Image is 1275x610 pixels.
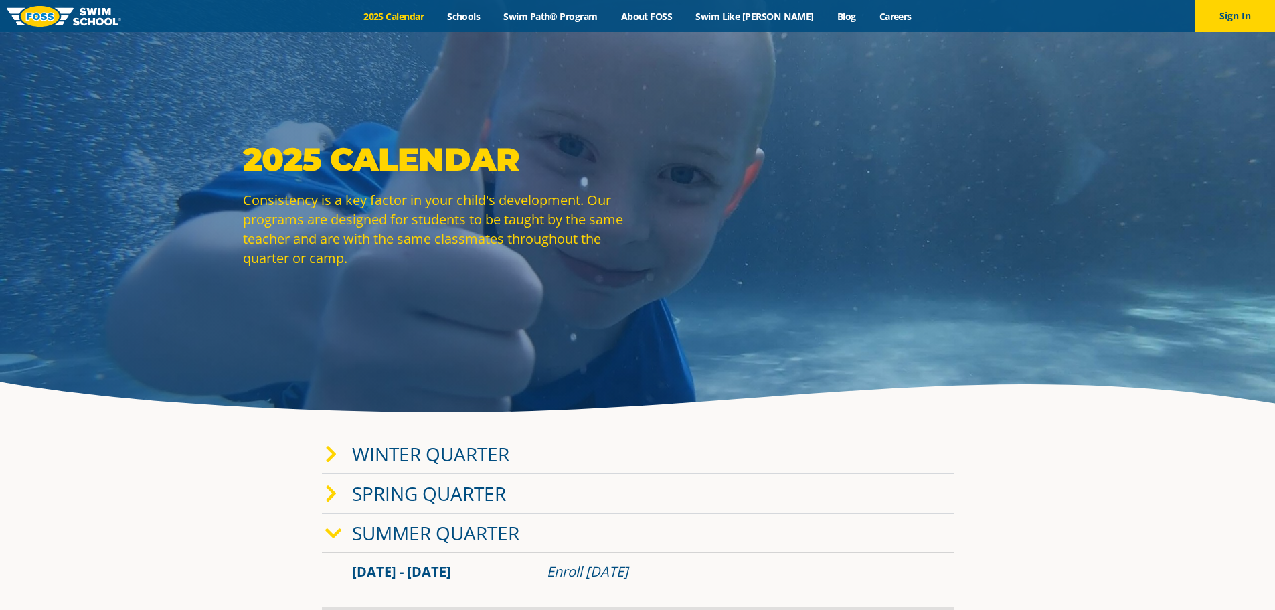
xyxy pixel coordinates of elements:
p: Consistency is a key factor in your child's development. Our programs are designed for students t... [243,190,631,268]
a: Schools [436,10,492,23]
a: Swim Path® Program [492,10,609,23]
a: Spring Quarter [352,481,506,506]
a: 2025 Calendar [352,10,436,23]
a: Careers [867,10,923,23]
a: Blog [825,10,867,23]
a: Winter Quarter [352,441,509,467]
a: About FOSS [609,10,684,23]
span: [DATE] - [DATE] [352,562,451,581]
div: Enroll [DATE] [547,562,924,581]
a: Summer Quarter [352,520,519,546]
a: Swim Like [PERSON_NAME] [684,10,826,23]
strong: 2025 Calendar [243,140,519,179]
img: FOSS Swim School Logo [7,6,121,27]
